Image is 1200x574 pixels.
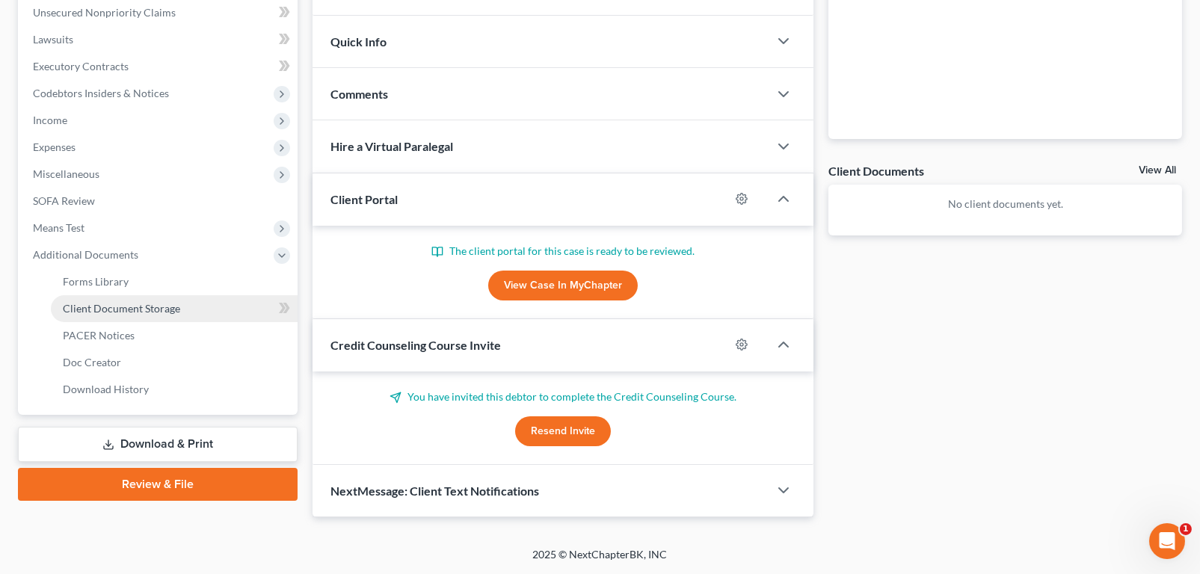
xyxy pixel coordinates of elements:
span: Expenses [33,141,76,153]
button: Resend Invite [515,416,611,446]
span: Hire a Virtual Paralegal [330,139,453,153]
p: You have invited this debtor to complete the Credit Counseling Course. [330,389,796,404]
a: PACER Notices [51,322,298,349]
span: Client Portal [330,192,398,206]
a: Forms Library [51,268,298,295]
span: Comments [330,87,388,101]
span: Means Test [33,221,84,234]
span: Credit Counseling Course Invite [330,338,501,352]
a: Lawsuits [21,26,298,53]
span: Additional Documents [33,248,138,261]
a: SOFA Review [21,188,298,215]
span: SOFA Review [33,194,95,207]
div: Client Documents [828,163,924,179]
p: The client portal for this case is ready to be reviewed. [330,244,796,259]
span: Download History [63,383,149,395]
div: 2025 © NextChapterBK, INC [174,547,1027,574]
a: View All [1139,165,1176,176]
p: No client documents yet. [840,197,1170,212]
a: Review & File [18,468,298,501]
a: Download & Print [18,427,298,462]
span: Lawsuits [33,33,73,46]
span: Codebtors Insiders & Notices [33,87,169,99]
span: Unsecured Nonpriority Claims [33,6,176,19]
span: 1 [1180,523,1192,535]
span: Income [33,114,67,126]
a: Client Document Storage [51,295,298,322]
span: Executory Contracts [33,60,129,72]
span: Client Document Storage [63,302,180,315]
a: Download History [51,376,298,403]
iframe: Intercom live chat [1149,523,1185,559]
a: View Case in MyChapter [488,271,638,300]
span: PACER Notices [63,329,135,342]
span: Quick Info [330,34,387,49]
span: NextMessage: Client Text Notifications [330,484,539,498]
span: Miscellaneous [33,167,99,180]
span: Doc Creator [63,356,121,368]
span: Forms Library [63,275,129,288]
a: Executory Contracts [21,53,298,80]
a: Doc Creator [51,349,298,376]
